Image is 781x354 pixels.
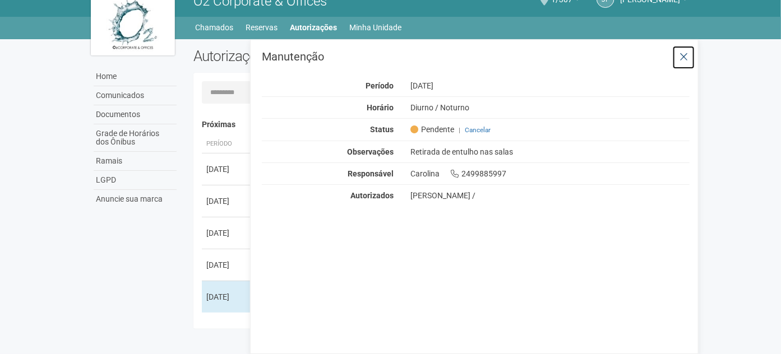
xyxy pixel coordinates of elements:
strong: Período [366,81,394,90]
strong: Status [370,125,394,134]
a: Autorizações [290,20,338,35]
div: [DATE] [206,291,248,302]
span: Pendente [410,124,454,134]
a: Minha Unidade [350,20,402,35]
h3: Manutenção [262,51,690,62]
h2: Autorizações [193,48,433,64]
div: [DATE] [206,195,248,207]
div: [DATE] [206,259,248,271]
div: Diurno / Noturno [402,103,699,113]
strong: Observações [347,147,394,156]
a: LGPD [94,171,177,190]
div: [DATE] [206,227,248,239]
a: Anuncie sua marca [94,190,177,208]
a: Cancelar [465,126,491,134]
a: Chamados [196,20,234,35]
div: Retirada de entulho nas salas [402,147,699,157]
strong: Autorizados [350,191,394,200]
a: Documentos [94,105,177,124]
a: Comunicados [94,86,177,105]
span: | [459,126,460,134]
a: Reservas [246,20,278,35]
div: [DATE] [206,164,248,175]
strong: Responsável [348,169,394,178]
th: Período [202,135,252,153]
div: [PERSON_NAME] / [410,190,690,201]
div: [DATE] [402,81,699,91]
h4: Próximas [202,120,682,129]
strong: Horário [367,103,394,112]
a: Home [94,67,177,86]
a: Ramais [94,152,177,171]
a: Grade de Horários dos Ônibus [94,124,177,152]
div: Carolina 2499885997 [402,169,699,179]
